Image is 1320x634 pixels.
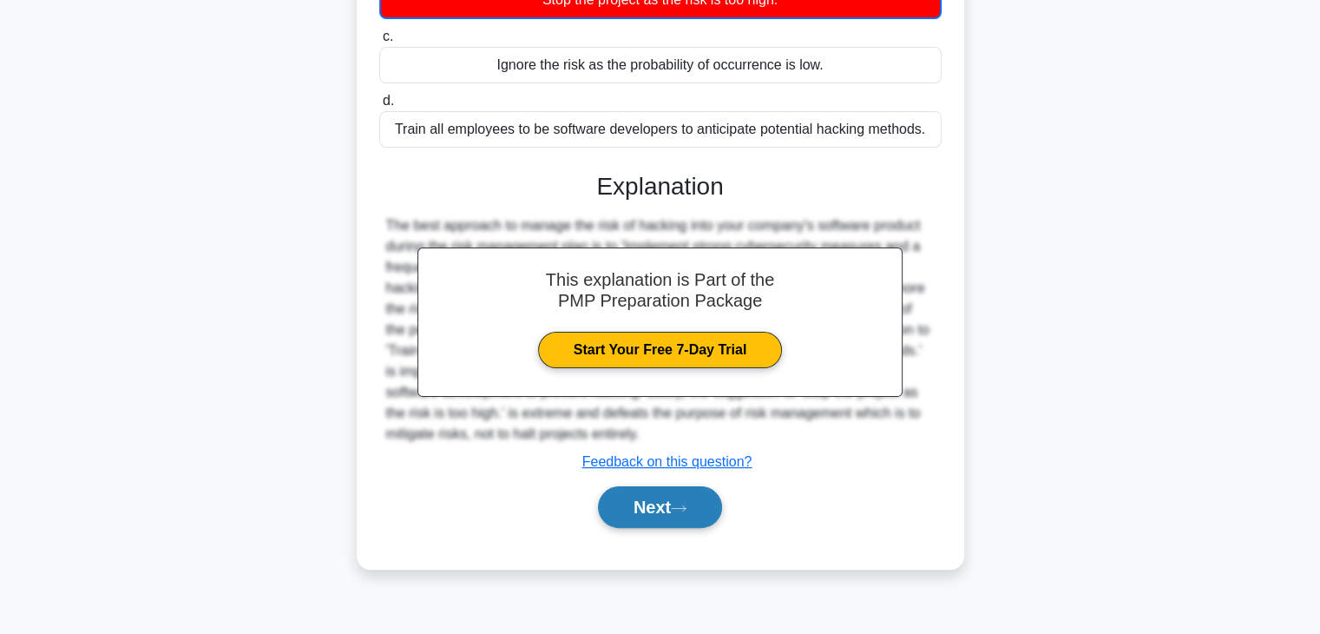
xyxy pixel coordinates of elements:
div: Train all employees to be software developers to anticipate potential hacking methods. [379,111,942,148]
div: The best approach to manage the risk of hacking into your company's software product during the r... [386,215,935,445]
div: Ignore the risk as the probability of occurrence is low. [379,47,942,83]
a: Feedback on this question? [582,454,752,469]
h3: Explanation [390,172,931,201]
button: Next [598,486,722,528]
a: Start Your Free 7-Day Trial [538,332,782,368]
span: c. [383,29,393,43]
span: d. [383,93,394,108]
